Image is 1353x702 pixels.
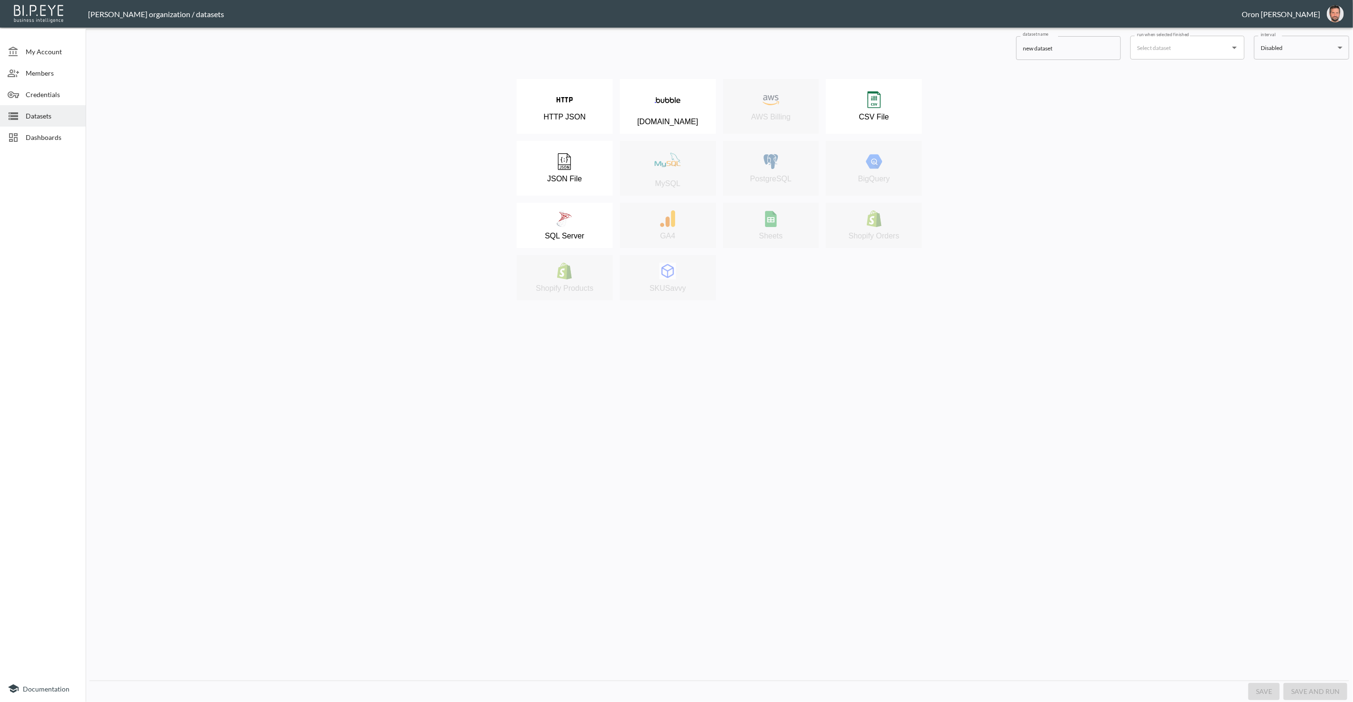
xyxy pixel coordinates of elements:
img: shopify orders [866,210,882,227]
p: CSV File [859,113,889,121]
img: google analytics [659,210,676,227]
button: postgres iconPostgreSQL [723,141,819,196]
p: [DOMAIN_NAME] [637,118,698,126]
p: Shopify Products [536,284,593,293]
img: big query icon [866,153,882,170]
button: csv iconCSV File [826,79,922,134]
div: [PERSON_NAME] organization / datasets [88,10,1242,19]
img: http icon [556,91,573,108]
img: awsBilling icon [763,91,779,108]
img: bubble.io icon [655,87,681,113]
img: postgres icon [763,153,779,170]
button: json iconJSON File [517,141,613,196]
p: AWS Billing [751,113,791,121]
img: f7df4f0b1e237398fe25aedd0497c453 [1327,5,1344,22]
div: Oron [PERSON_NAME] [1242,10,1320,19]
p: BigQuery [858,175,890,183]
img: shopify products [556,263,573,279]
button: shopify ordersShopify Orders [826,203,922,248]
p: Shopify Orders [849,232,900,240]
label: interval [1261,31,1276,38]
a: Documentation [8,683,78,694]
img: google sheets [763,210,779,227]
img: mssql icon [556,210,573,227]
button: SKUSavvySKUSavvy [620,255,716,300]
button: awsBilling iconAWS Billing [723,79,819,134]
div: Disabled [1261,42,1334,53]
label: dataset name [1023,31,1049,37]
button: google sheetsSheets [723,203,819,248]
img: mysql icon [655,148,681,175]
span: My Account [26,47,78,57]
span: Dashboards [26,132,78,142]
button: big query iconBigQuery [826,141,922,196]
button: oron@bipeye.com [1320,2,1351,25]
span: Datasets [26,111,78,121]
span: Documentation [23,685,69,693]
button: Open [1228,41,1241,54]
p: SQL Server [545,232,584,240]
p: MySQL [655,179,680,188]
button: bubble.io icon[DOMAIN_NAME] [620,79,716,134]
p: JSON File [547,175,582,183]
p: GA4 [660,232,676,240]
label: run when selected finished [1137,31,1189,38]
img: json icon [556,153,573,170]
img: bipeye-logo [12,2,67,24]
p: PostgreSQL [750,175,792,183]
span: Credentials [26,89,78,99]
p: HTTP JSON [544,113,586,121]
img: csv icon [866,91,882,108]
button: http iconHTTP JSON [517,79,613,134]
p: Sheets [759,232,783,240]
button: mysql iconMySQL [620,141,716,196]
button: mssql iconSQL Server [517,203,613,248]
input: Select dataset [1135,40,1226,55]
img: SKUSavvy [659,263,676,279]
button: shopify productsShopify Products [517,255,613,300]
p: SKUSavvy [649,284,686,293]
span: Members [26,68,78,78]
button: google analyticsGA4 [620,203,716,248]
